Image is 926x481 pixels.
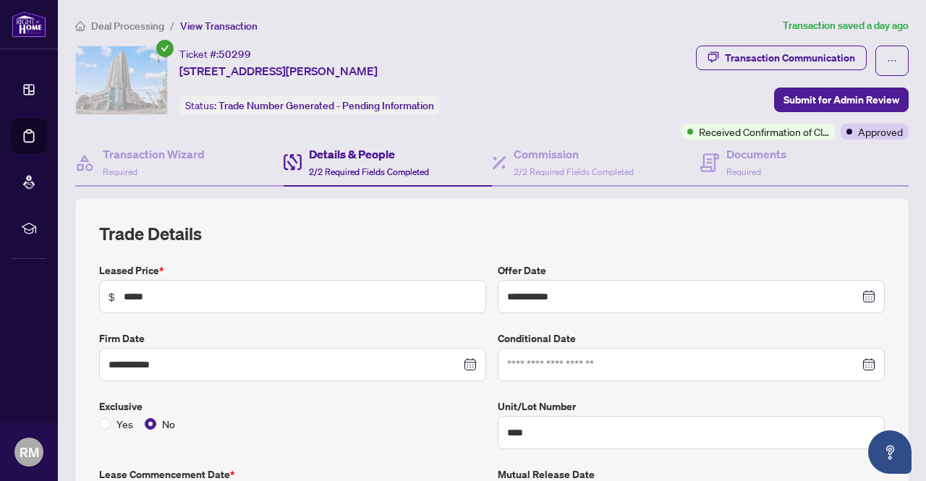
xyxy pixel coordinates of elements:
[774,88,909,112] button: Submit for Admin Review
[887,56,897,66] span: ellipsis
[218,99,434,112] span: Trade Number Generated - Pending Information
[868,430,912,474] button: Open asap
[218,48,251,61] span: 50299
[75,21,85,31] span: home
[111,416,139,432] span: Yes
[99,222,885,245] h2: Trade Details
[179,62,378,80] span: [STREET_ADDRESS][PERSON_NAME]
[156,40,174,57] span: check-circle
[726,166,761,177] span: Required
[783,17,909,34] article: Transaction saved a day ago
[726,145,786,163] h4: Documents
[783,88,899,111] span: Submit for Admin Review
[103,145,205,163] h4: Transaction Wizard
[12,11,46,38] img: logo
[180,20,258,33] span: View Transaction
[309,145,429,163] h4: Details & People
[20,442,39,462] span: RM
[725,46,855,69] div: Transaction Communication
[109,289,115,305] span: $
[858,124,903,140] span: Approved
[156,416,181,432] span: No
[170,17,174,34] li: /
[514,166,634,177] span: 2/2 Required Fields Completed
[99,263,486,278] label: Leased Price
[498,331,885,346] label: Conditional Date
[696,46,867,70] button: Transaction Communication
[498,399,885,414] label: Unit/Lot Number
[99,331,486,346] label: Firm Date
[179,46,251,62] div: Ticket #:
[699,124,829,140] span: Received Confirmation of Closing
[76,46,167,114] img: IMG-X12341916_1.jpg
[91,20,164,33] span: Deal Processing
[514,145,634,163] h4: Commission
[498,263,885,278] label: Offer Date
[99,399,486,414] label: Exclusive
[103,166,137,177] span: Required
[309,166,429,177] span: 2/2 Required Fields Completed
[179,95,440,115] div: Status:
